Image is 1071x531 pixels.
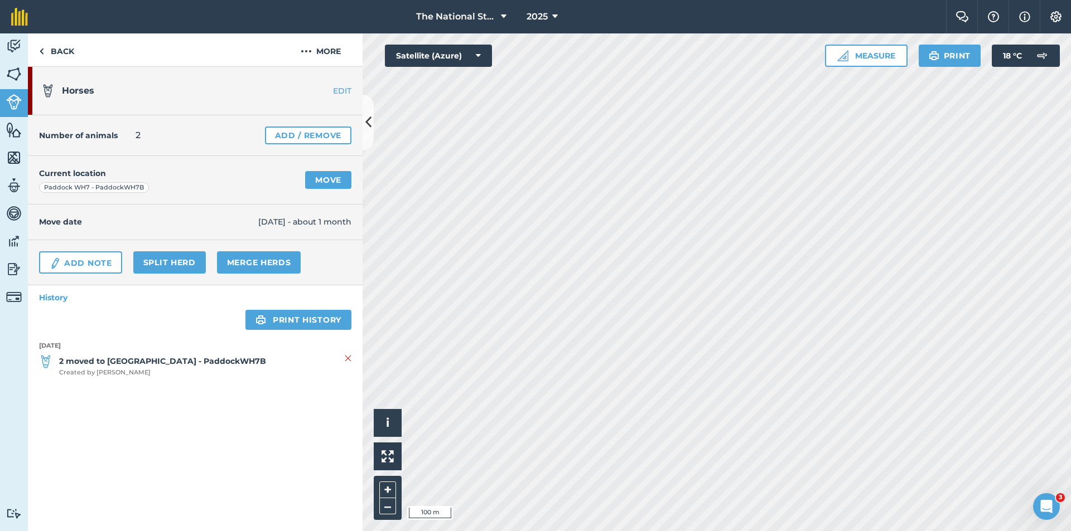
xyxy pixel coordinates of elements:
[919,45,981,67] button: Print
[825,45,908,67] button: Measure
[6,177,22,194] img: svg+xml;base64,PD94bWwgdmVyc2lvbj0iMS4wIiBlbmNvZGluZz0idXRmLTgiPz4KPCEtLSBHZW5lcmF0b3I6IEFkb2JlIE...
[956,11,969,22] img: Two speech bubbles overlapping with the left bubble in the forefront
[39,251,122,274] a: Add Note
[6,508,22,519] img: svg+xml;base64,PD94bWwgdmVyc2lvbj0iMS4wIiBlbmNvZGluZz0idXRmLTgiPz4KPCEtLSBHZW5lcmF0b3I6IEFkb2JlIE...
[133,251,206,274] a: Split herd
[385,45,492,67] button: Satellite (Azure)
[217,251,301,274] a: Merge Herds
[374,409,402,437] button: i
[1056,493,1065,502] span: 3
[245,310,351,330] a: Print history
[1019,10,1030,23] img: svg+xml;base64,PHN2ZyB4bWxucz0iaHR0cDovL3d3dy53My5vcmcvMjAwMC9zdmciIHdpZHRoPSIxNyIgaGVpZ2h0PSIxNy...
[345,352,351,365] img: svg+xml;base64,PHN2ZyB4bWxucz0iaHR0cDovL3d3dy53My5vcmcvMjAwMC9zdmciIHdpZHRoPSIyMiIgaGVpZ2h0PSIzMC...
[39,129,118,142] h4: Number of animals
[386,416,389,430] span: i
[292,85,363,96] a: EDIT
[1003,45,1022,67] span: 18 ° C
[1033,493,1060,520] iframe: Intercom live chat
[929,49,939,62] img: svg+xml;base64,PHN2ZyB4bWxucz0iaHR0cDovL3d3dy53My5vcmcvMjAwMC9zdmciIHdpZHRoPSIxOSIgaGVpZ2h0PSIyNC...
[379,481,396,498] button: +
[39,167,106,179] h4: Current location
[6,66,22,82] img: svg+xml;base64,PHN2ZyB4bWxucz0iaHR0cDovL3d3dy53My5vcmcvMjAwMC9zdmciIHdpZHRoPSI1NiIgaGVpZ2h0PSI2MC...
[11,8,28,26] img: fieldmargin Logo
[39,182,149,193] div: Paddock WH7 - PaddockWH7B
[28,33,85,66] a: Back
[1049,11,1063,22] img: A cog icon
[39,45,44,58] img: svg+xml;base64,PHN2ZyB4bWxucz0iaHR0cDovL3d3dy53My5vcmcvMjAwMC9zdmciIHdpZHRoPSI5IiBoZWlnaHQ9IjI0Ii...
[62,85,94,96] span: Horses
[59,368,266,378] span: Created by [PERSON_NAME]
[6,205,22,222] img: svg+xml;base64,PD94bWwgdmVyc2lvbj0iMS4wIiBlbmNvZGluZz0idXRmLTgiPz4KPCEtLSBHZW5lcmF0b3I6IEFkb2JlIE...
[265,126,351,144] a: Add / Remove
[837,50,848,61] img: Ruler icon
[527,10,548,23] span: 2025
[41,84,55,98] img: svg+xml;base64,PD94bWwgdmVyc2lvbj0iMS4wIiBlbmNvZGluZz0idXRmLTgiPz4KPCEtLSBHZW5lcmF0b3I6IEFkb2JlIE...
[305,171,351,189] a: Move
[49,257,61,270] img: svg+xml;base64,PD94bWwgdmVyc2lvbj0iMS4wIiBlbmNvZGluZz0idXRmLTgiPz4KPCEtLSBHZW5lcmF0b3I6IEFkb2JlIE...
[258,216,351,228] span: [DATE] - about 1 month
[6,289,22,305] img: svg+xml;base64,PD94bWwgdmVyc2lvbj0iMS4wIiBlbmNvZGluZz0idXRmLTgiPz4KPCEtLSBHZW5lcmF0b3I6IEFkb2JlIE...
[136,129,141,142] span: 2
[28,285,363,310] a: History
[379,498,396,514] button: –
[987,11,1000,22] img: A question mark icon
[279,33,363,66] button: More
[6,38,22,55] img: svg+xml;base64,PD94bWwgdmVyc2lvbj0iMS4wIiBlbmNvZGluZz0idXRmLTgiPz4KPCEtLSBHZW5lcmF0b3I6IEFkb2JlIE...
[39,216,258,228] h4: Move date
[6,233,22,250] img: svg+xml;base64,PD94bWwgdmVyc2lvbj0iMS4wIiBlbmNvZGluZz0idXRmLTgiPz4KPCEtLSBHZW5lcmF0b3I6IEFkb2JlIE...
[59,355,266,367] strong: 2 moved to [GEOGRAPHIC_DATA] - PaddockWH7B
[992,45,1060,67] button: 18 °C
[6,94,22,110] img: svg+xml;base64,PD94bWwgdmVyc2lvbj0iMS4wIiBlbmNvZGluZz0idXRmLTgiPz4KPCEtLSBHZW5lcmF0b3I6IEFkb2JlIE...
[39,355,52,368] img: svg+xml;base64,PD94bWwgdmVyc2lvbj0iMS4wIiBlbmNvZGluZz0idXRmLTgiPz4KPCEtLSBHZW5lcmF0b3I6IEFkb2JlIE...
[6,149,22,166] img: svg+xml;base64,PHN2ZyB4bWxucz0iaHR0cDovL3d3dy53My5vcmcvMjAwMC9zdmciIHdpZHRoPSI1NiIgaGVpZ2h0PSI2MC...
[1031,45,1053,67] img: svg+xml;base64,PD94bWwgdmVyc2lvbj0iMS4wIiBlbmNvZGluZz0idXRmLTgiPz4KPCEtLSBHZW5lcmF0b3I6IEFkb2JlIE...
[39,341,351,351] strong: [DATE]
[6,261,22,277] img: svg+xml;base64,PD94bWwgdmVyc2lvbj0iMS4wIiBlbmNvZGluZz0idXRmLTgiPz4KPCEtLSBHZW5lcmF0b3I6IEFkb2JlIE...
[382,450,394,462] img: Four arrows, one pointing top left, one top right, one bottom right and the last bottom left
[255,313,266,327] img: svg+xml;base64,PHN2ZyB4bWxucz0iaHR0cDovL3d3dy53My5vcmcvMjAwMC9zdmciIHdpZHRoPSIxOSIgaGVpZ2h0PSIyNC...
[6,121,22,138] img: svg+xml;base64,PHN2ZyB4bWxucz0iaHR0cDovL3d3dy53My5vcmcvMjAwMC9zdmciIHdpZHRoPSI1NiIgaGVpZ2h0PSI2MC...
[301,45,312,58] img: svg+xml;base64,PHN2ZyB4bWxucz0iaHR0cDovL3d3dy53My5vcmcvMjAwMC9zdmciIHdpZHRoPSIyMCIgaGVpZ2h0PSIyNC...
[416,10,496,23] span: The National Stud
